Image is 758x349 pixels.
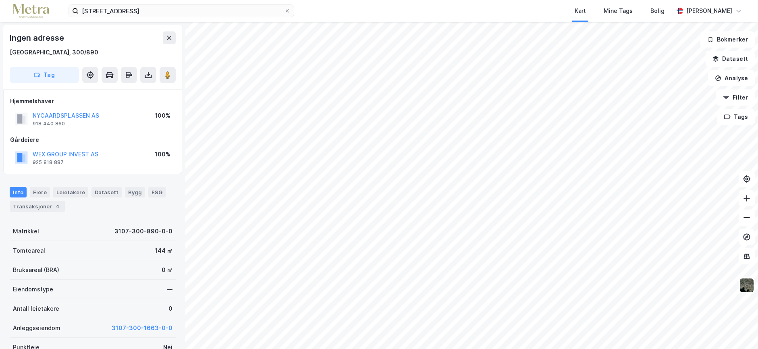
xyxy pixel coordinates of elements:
img: metra-logo.256734c3b2bbffee19d4.png [13,4,49,18]
div: Datasett [91,187,122,197]
button: Filter [716,89,755,106]
div: 144 ㎡ [155,246,172,256]
div: Hjemmelshaver [10,96,175,106]
div: Bruksareal (BRA) [13,265,59,275]
button: Tag [10,67,79,83]
div: Kart [575,6,586,16]
button: 3107-300-1663-0-0 [112,323,172,333]
div: Eiere [30,187,50,197]
div: Ingen adresse [10,31,65,44]
button: Analyse [708,70,755,86]
div: Mine Tags [604,6,633,16]
div: Bolig [650,6,665,16]
div: [GEOGRAPHIC_DATA], 300/890 [10,48,98,57]
div: 100% [155,111,170,120]
div: Bygg [125,187,145,197]
div: Matrikkel [13,226,39,236]
button: Datasett [706,51,755,67]
div: Info [10,187,27,197]
div: Tomteareal [13,246,45,256]
button: Tags [717,109,755,125]
div: Transaksjoner [10,201,65,212]
div: 100% [155,150,170,159]
div: Kontrollprogram for chat [718,310,758,349]
div: 0 [168,304,172,314]
div: Anleggseiendom [13,323,60,333]
div: Eiendomstype [13,285,53,294]
img: 9k= [739,278,754,293]
div: 918 440 860 [33,120,65,127]
div: Leietakere [53,187,88,197]
div: Gårdeiere [10,135,175,145]
div: 4 [54,202,62,210]
div: 3107-300-890-0-0 [114,226,172,236]
div: 925 818 887 [33,159,64,166]
div: ESG [148,187,166,197]
input: Søk på adresse, matrikkel, gårdeiere, leietakere eller personer [79,5,284,17]
div: 0 ㎡ [162,265,172,275]
div: [PERSON_NAME] [686,6,732,16]
button: Bokmerker [700,31,755,48]
iframe: Chat Widget [718,310,758,349]
div: — [167,285,172,294]
div: Antall leietakere [13,304,59,314]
